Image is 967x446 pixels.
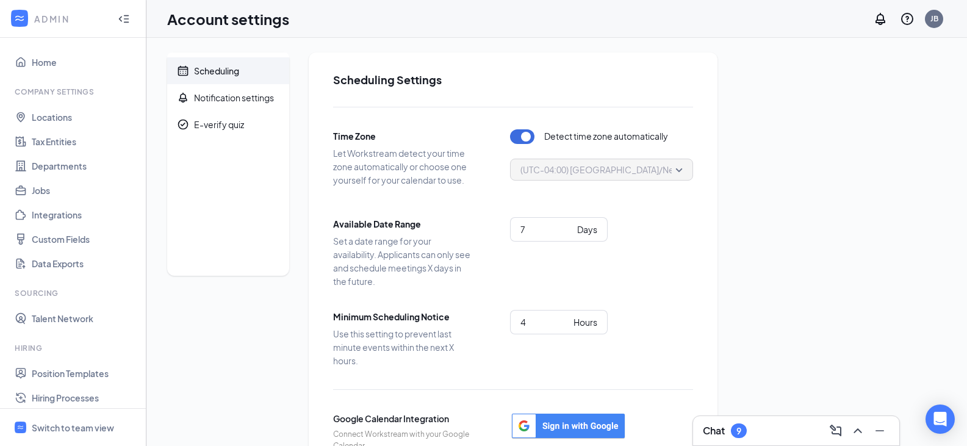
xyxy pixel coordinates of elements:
[32,306,136,331] a: Talent Network
[32,361,136,386] a: Position Templates
[194,118,244,131] div: E-verify quiz
[848,421,868,441] button: ChevronUp
[544,129,668,144] span: Detect time zone automatically
[930,13,938,24] div: JB
[167,9,289,29] h1: Account settings
[520,160,763,179] span: (UTC-04:00) [GEOGRAPHIC_DATA]/New_York - Eastern Time
[32,203,136,227] a: Integrations
[32,251,136,276] a: Data Exports
[870,421,890,441] button: Minimize
[32,178,136,203] a: Jobs
[32,50,136,74] a: Home
[13,12,26,24] svg: WorkstreamLogo
[872,423,887,438] svg: Minimize
[32,154,136,178] a: Departments
[15,87,134,97] div: Company Settings
[333,72,693,87] h2: Scheduling Settings
[32,227,136,251] a: Custom Fields
[32,129,136,154] a: Tax Entities
[15,288,134,298] div: Sourcing
[736,426,741,436] div: 9
[577,223,597,236] div: Days
[333,310,473,323] span: Minimum Scheduling Notice
[167,57,289,84] a: CalendarScheduling
[167,111,289,138] a: CheckmarkCircleE-verify quiz
[177,92,189,104] svg: Bell
[177,65,189,77] svg: Calendar
[333,327,473,367] span: Use this setting to prevent last minute events within the next X hours.
[850,423,865,438] svg: ChevronUp
[15,343,134,353] div: Hiring
[333,129,473,143] span: Time Zone
[333,146,473,187] span: Let Workstream detect your time zone automatically or choose one yourself for your calendar to use.
[194,92,274,104] div: Notification settings
[194,65,239,77] div: Scheduling
[333,412,473,425] span: Google Calendar Integration
[333,234,473,288] span: Set a date range for your availability. Applicants can only see and schedule meetings X days in t...
[167,84,289,111] a: BellNotification settings
[873,12,888,26] svg: Notifications
[16,423,24,431] svg: WorkstreamLogo
[703,424,725,437] h3: Chat
[32,105,136,129] a: Locations
[32,422,114,434] div: Switch to team view
[32,386,136,410] a: Hiring Processes
[118,13,130,25] svg: Collapse
[926,405,955,434] div: Open Intercom Messenger
[34,13,107,25] div: ADMIN
[826,421,846,441] button: ComposeMessage
[573,315,597,329] div: Hours
[333,217,473,231] span: Available Date Range
[829,423,843,438] svg: ComposeMessage
[177,118,189,131] svg: CheckmarkCircle
[900,12,915,26] svg: QuestionInfo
